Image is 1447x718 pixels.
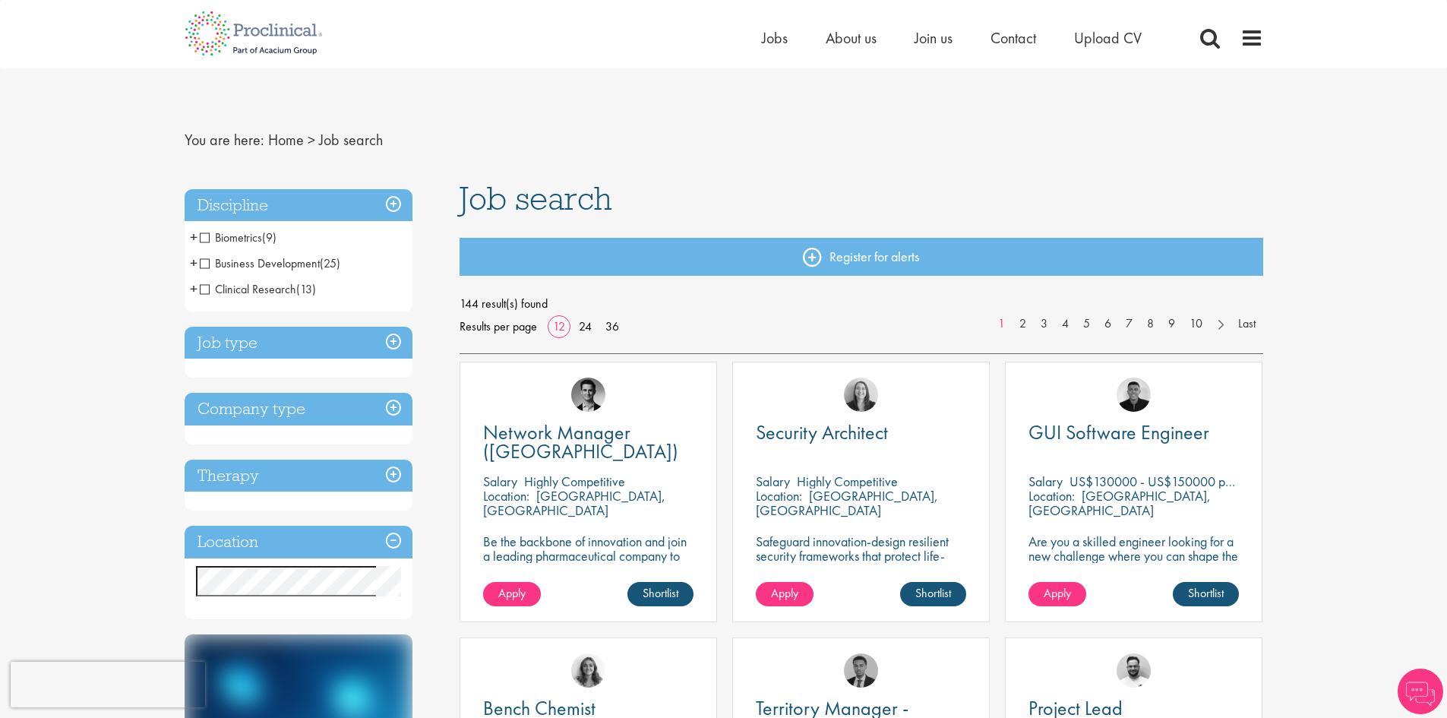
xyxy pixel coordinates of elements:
p: Highly Competitive [524,473,625,490]
span: Clinical Research [200,281,296,297]
a: GUI Software Engineer [1028,423,1239,442]
a: Upload CV [1074,28,1142,48]
p: US$130000 - US$150000 per annum [1069,473,1273,490]
img: Emile De Beer [1117,653,1151,688]
a: breadcrumb link [268,130,304,150]
a: 12 [548,318,570,334]
a: Network Manager ([GEOGRAPHIC_DATA]) [483,423,693,461]
a: 2 [1012,315,1034,333]
a: Bench Chemist [483,699,693,718]
h3: Job type [185,327,412,359]
span: Results per page [460,315,537,338]
a: 3 [1033,315,1055,333]
img: Carl Gbolade [844,653,878,688]
span: + [190,226,197,248]
h3: Company type [185,393,412,425]
span: You are here: [185,130,264,150]
span: Network Manager ([GEOGRAPHIC_DATA]) [483,419,678,464]
span: > [308,130,315,150]
a: Project Lead [1028,699,1239,718]
img: Jackie Cerchio [571,653,605,688]
iframe: reCAPTCHA [11,662,205,707]
a: 24 [573,318,597,334]
span: 144 result(s) found [460,293,1263,315]
h3: Therapy [185,460,412,492]
span: Salary [756,473,790,490]
a: Shortlist [900,582,966,606]
img: Max Slevogt [571,378,605,412]
img: Christian Andersen [1117,378,1151,412]
img: Mia Kellerman [844,378,878,412]
span: Location: [483,487,529,504]
a: About us [826,28,877,48]
p: Be the backbone of innovation and join a leading pharmaceutical company to help keep life-changin... [483,534,693,592]
span: + [190,277,197,300]
p: [GEOGRAPHIC_DATA], [GEOGRAPHIC_DATA] [1028,487,1211,519]
span: Job search [460,178,612,219]
span: Security Architect [756,419,888,445]
img: Chatbot [1398,669,1443,714]
a: 9 [1161,315,1183,333]
a: 5 [1076,315,1098,333]
span: GUI Software Engineer [1028,419,1209,445]
a: Last [1231,315,1263,333]
a: 10 [1182,315,1210,333]
span: Clinical Research [200,281,316,297]
span: Salary [1028,473,1063,490]
span: Apply [771,585,798,601]
a: Apply [756,582,814,606]
span: Biometrics [200,229,262,245]
span: Location: [756,487,802,504]
span: Salary [483,473,517,490]
a: Apply [1028,582,1086,606]
span: Location: [1028,487,1075,504]
p: Safeguard innovation-design resilient security frameworks that protect life-changing pharmaceutic... [756,534,966,592]
a: 8 [1139,315,1161,333]
a: 6 [1097,315,1119,333]
span: (25) [320,255,340,271]
span: Business Development [200,255,320,271]
a: 36 [600,318,624,334]
a: 4 [1054,315,1076,333]
p: Are you a skilled engineer looking for a new challenge where you can shape the future of healthca... [1028,534,1239,592]
p: Highly Competitive [797,473,898,490]
span: Apply [498,585,526,601]
a: Join us [915,28,953,48]
a: Contact [990,28,1036,48]
span: Apply [1044,585,1071,601]
a: Shortlist [1173,582,1239,606]
a: Register for alerts [460,238,1263,276]
a: 7 [1118,315,1140,333]
span: Biometrics [200,229,276,245]
a: Apply [483,582,541,606]
a: Security Architect [756,423,966,442]
a: Jobs [762,28,788,48]
h3: Location [185,526,412,558]
a: 1 [990,315,1013,333]
span: Job search [319,130,383,150]
h3: Discipline [185,189,412,222]
span: (9) [262,229,276,245]
span: (13) [296,281,316,297]
a: Shortlist [627,582,693,606]
span: Business Development [200,255,340,271]
p: [GEOGRAPHIC_DATA], [GEOGRAPHIC_DATA] [483,487,665,519]
span: + [190,251,197,274]
p: [GEOGRAPHIC_DATA], [GEOGRAPHIC_DATA] [756,487,938,519]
